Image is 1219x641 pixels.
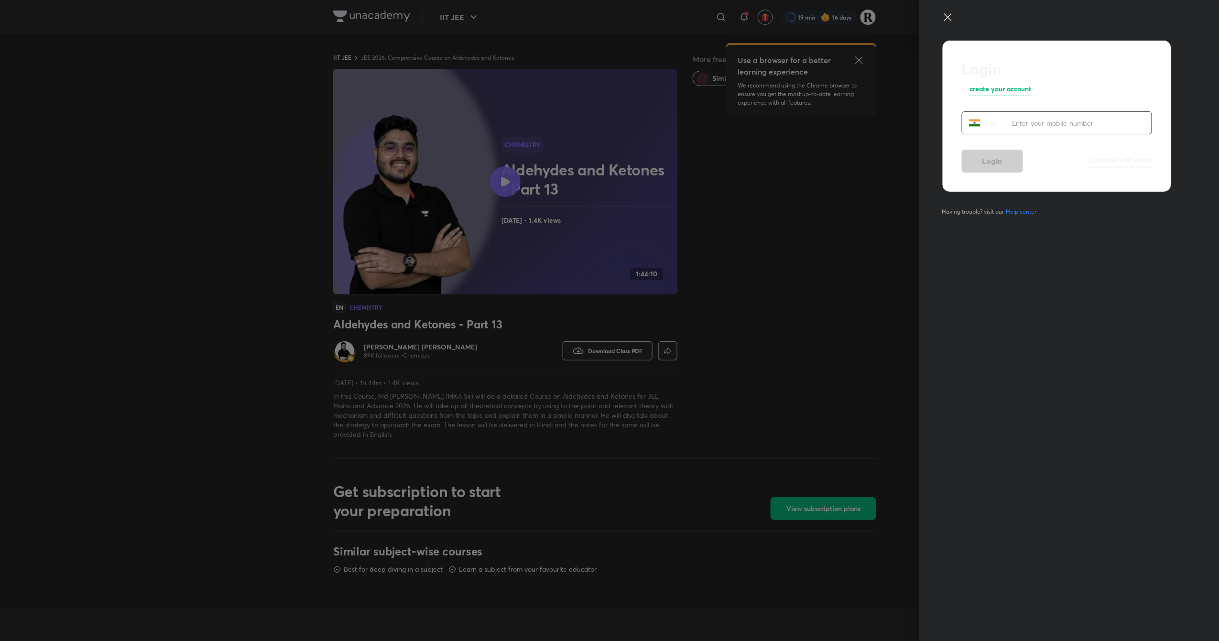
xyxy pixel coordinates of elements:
input: Enter your mobile number [1012,113,1152,133]
h6: create your account [970,84,1032,94]
a: Help center [1004,207,1039,216]
h2: Login [962,60,1152,78]
a: create your account [970,84,1032,96]
span: Having trouble? visit our [942,207,1041,216]
h6: Continue with email [1089,155,1152,165]
p: +91 [980,118,1001,128]
button: Login [962,150,1023,173]
img: India [969,117,980,129]
p: or [962,84,968,96]
a: Continue with email [1089,155,1152,167]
